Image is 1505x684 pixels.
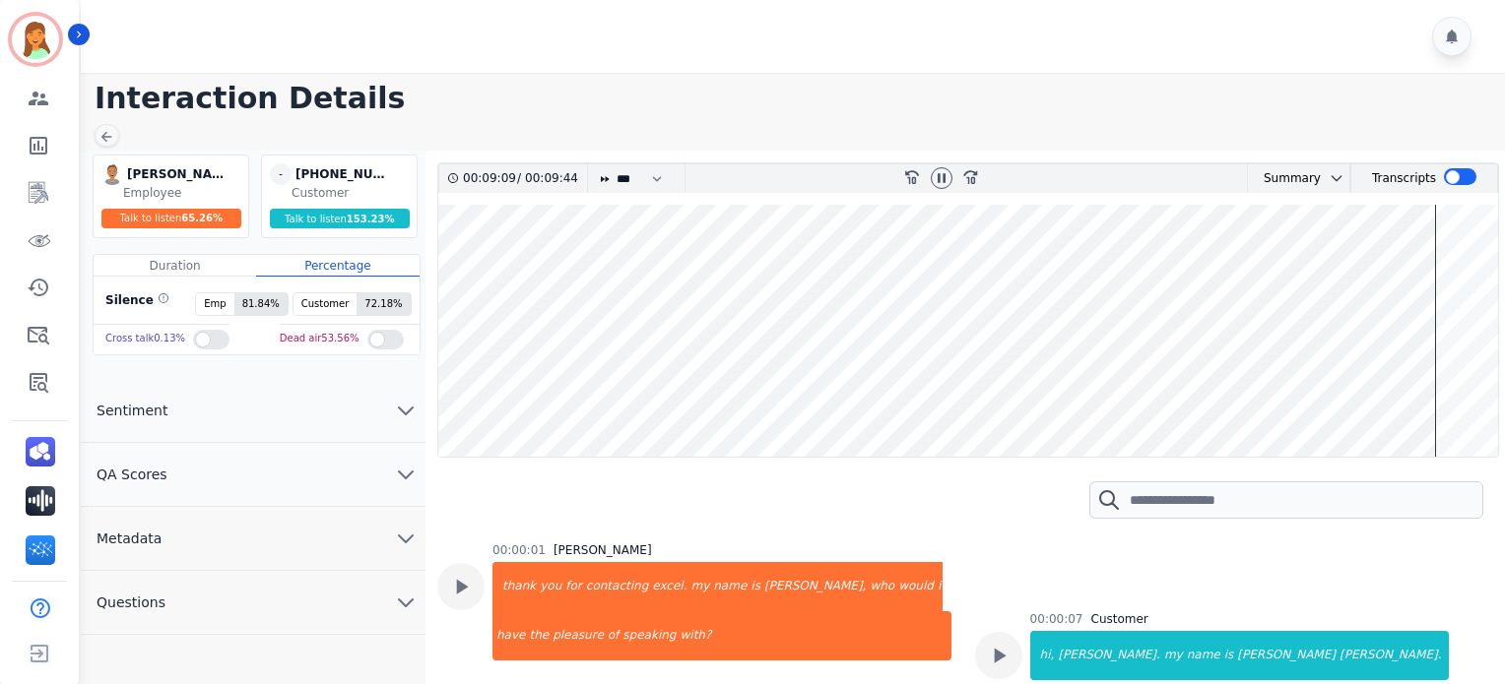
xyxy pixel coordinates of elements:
[280,325,360,353] div: Dead air 53.56 %
[94,255,256,277] div: Duration
[127,163,226,185] div: [PERSON_NAME]
[81,465,183,484] span: QA Scores
[1338,631,1450,680] div: [PERSON_NAME].
[494,562,538,611] div: thank
[1248,164,1321,193] div: Summary
[749,562,762,611] div: is
[563,562,584,611] div: for
[621,611,678,660] div: speaking
[123,185,244,201] div: Employee
[347,214,395,224] span: 153.23 %
[678,611,950,660] div: with?
[81,379,425,443] button: Sentiment chevron down
[1032,631,1057,680] div: hi,
[762,562,869,611] div: [PERSON_NAME],
[181,213,223,223] span: 65.26 %
[896,562,936,611] div: would
[81,401,183,420] span: Sentiment
[650,562,688,611] div: excel.
[1056,631,1162,680] div: [PERSON_NAME].
[394,463,418,486] svg: chevron down
[357,293,410,315] span: 72.18 %
[551,611,606,660] div: pleasure
[1372,164,1436,193] div: Transcripts
[584,562,650,611] div: contacting
[95,81,1505,116] h1: Interaction Details
[936,562,943,611] div: i
[494,611,527,660] div: have
[492,542,546,558] div: 00:00:01
[554,542,652,558] div: [PERSON_NAME]
[606,611,622,660] div: of
[1235,631,1338,680] div: [PERSON_NAME]
[527,611,551,660] div: the
[270,163,292,185] span: -
[1091,611,1148,627] div: Customer
[101,292,169,316] div: Silence
[294,293,358,315] span: Customer
[101,209,241,228] div: Talk to listen
[295,163,394,185] div: [PHONE_NUMBER]
[868,562,896,611] div: who
[1185,631,1222,680] div: name
[394,591,418,614] svg: chevron down
[394,399,418,422] svg: chevron down
[81,507,425,571] button: Metadata chevron down
[234,293,288,315] span: 81.84 %
[196,293,233,315] span: Emp
[1162,631,1185,680] div: my
[463,164,583,193] div: /
[463,164,517,193] div: 00:09:09
[105,325,185,353] div: Cross talk 0.13 %
[1222,631,1236,680] div: is
[711,562,749,611] div: name
[292,185,413,201] div: Customer
[1030,611,1083,627] div: 00:00:07
[81,571,425,635] button: Questions chevron down
[688,562,711,611] div: my
[256,255,419,277] div: Percentage
[1329,170,1344,186] svg: chevron down
[81,592,181,612] span: Questions
[81,443,425,507] button: QA Scores chevron down
[81,529,177,548] span: Metadata
[12,16,59,63] img: Bordered avatar
[1321,170,1344,186] button: chevron down
[521,164,575,193] div: 00:09:44
[394,527,418,550] svg: chevron down
[270,209,410,228] div: Talk to listen
[538,562,563,611] div: you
